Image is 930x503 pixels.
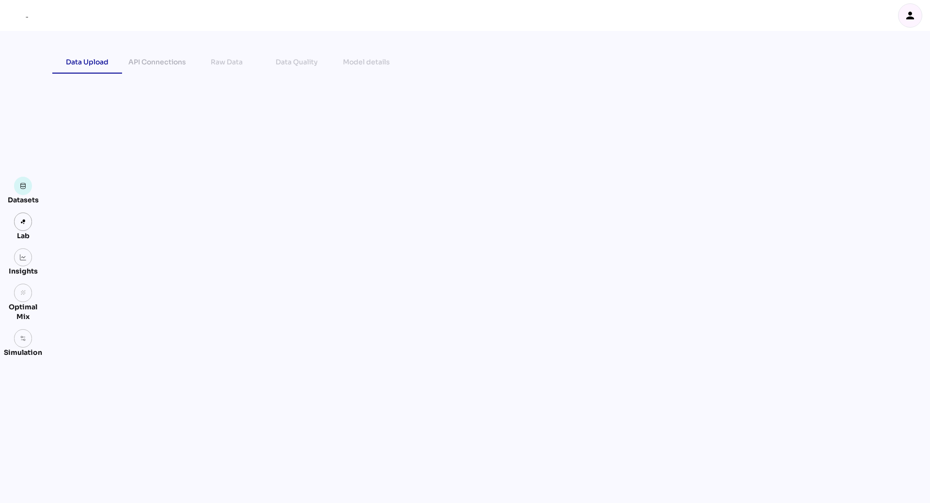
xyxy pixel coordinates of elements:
div: Model details [343,56,390,68]
div: Insights [9,266,38,276]
img: lab.svg [20,218,27,225]
div: API Connections [128,56,186,68]
i: person [904,10,916,21]
div: Data Upload [66,56,108,68]
div: mediaROI [8,5,29,26]
div: Simulation [4,348,42,357]
img: settings.svg [20,335,27,342]
div: Data Quality [276,56,318,68]
div: Raw Data [211,56,243,68]
i: grain [20,290,27,296]
div: Lab [13,231,34,241]
img: graph.svg [20,254,27,261]
img: data.svg [20,183,27,189]
div: Datasets [8,195,39,205]
div: Optimal Mix [4,302,42,321]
